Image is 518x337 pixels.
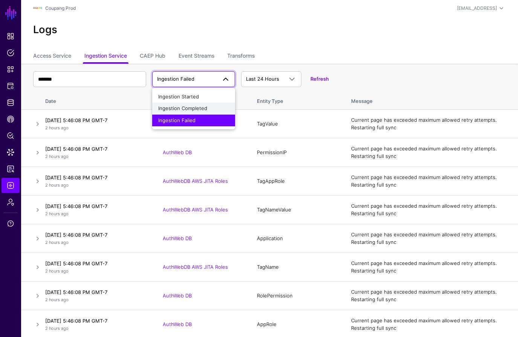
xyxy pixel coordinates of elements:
[158,117,196,123] span: Ingestion Failed
[45,317,148,324] h4: [DATE] 5:46:08 PM GMT-7
[152,115,235,127] button: Ingestion Failed
[45,153,148,160] p: 2 hours ago
[7,32,14,40] span: Dashboard
[163,207,228,213] a: AuthWebDB AWS JITA Roles
[7,220,14,227] span: Support
[249,224,344,253] td: Application
[45,325,148,332] p: 2 hours ago
[45,268,148,274] p: 2 hours ago
[140,49,165,64] a: CAEP Hub
[2,62,20,77] a: Snippets
[7,66,14,73] span: Snippets
[45,117,148,124] h4: [DATE] 5:46:08 PM GMT-7
[163,264,228,270] a: AuthWebDB AWS JITA Roles
[33,49,71,64] a: Access Service
[179,49,214,64] a: Event Streams
[2,195,20,210] a: Admin
[163,321,192,327] a: AuthWeb DB
[246,76,279,82] span: Last 24 Hours
[2,95,20,110] a: Identity Data Fabric
[2,128,20,143] a: Policy Lens
[7,99,14,106] span: Identity Data Fabric
[45,297,148,303] p: 2 hours ago
[344,224,518,253] td: Current page has exceeded maximum allowed retry attempts. Restarting full sync
[163,149,192,155] a: AuthWeb DB
[157,76,194,82] span: Ingestion Failed
[45,231,148,238] h4: [DATE] 5:46:08 PM GMT-7
[344,196,518,224] td: Current page has exceeded maximum allowed retry attempts. Restarting full sync
[45,239,148,246] p: 2 hours ago
[7,165,14,173] span: Reports
[33,4,42,13] img: svg+xml;base64,PHN2ZyBpZD0iTG9nbyIgeG1sbnM9Imh0dHA6Ly93d3cudzMub3JnLzIwMDAvc3ZnIiB3aWR0aD0iMTIxLj...
[2,178,20,193] a: Logs
[344,110,518,138] td: Current page has exceeded maximum allowed retry attempts. Restarting full sync
[2,112,20,127] a: CAEP Hub
[7,198,14,206] span: Admin
[344,253,518,282] td: Current page has exceeded maximum allowed retry attempts. Restarting full sync
[249,282,344,310] td: RolePermission
[152,91,235,103] button: Ingestion Started
[45,260,148,267] h4: [DATE] 5:46:08 PM GMT-7
[2,78,20,93] a: Protected Systems
[84,49,127,64] a: Ingestion Service
[227,49,255,64] a: Transforms
[42,90,155,110] th: Date
[457,5,497,12] div: [EMAIL_ADDRESS]
[344,167,518,196] td: Current page has exceeded maximum allowed retry attempts. Restarting full sync
[249,167,344,196] td: TagAppRole
[249,196,344,224] td: TagNameValue
[2,45,20,60] a: Policies
[7,82,14,90] span: Protected Systems
[163,293,192,299] a: AuthWeb DB
[7,182,14,189] span: Logs
[249,90,344,110] th: Entity Type
[344,282,518,310] td: Current page has exceeded maximum allowed retry attempts. Restarting full sync
[45,5,76,11] a: Coupang Prod
[45,203,148,210] h4: [DATE] 5:46:08 PM GMT-7
[310,76,329,82] a: Refresh
[5,5,17,21] a: SGNL
[163,235,192,241] a: AuthWeb DB
[249,110,344,138] td: TagValue
[7,132,14,139] span: Policy Lens
[2,145,20,160] a: Data Lens
[45,211,148,217] p: 2 hours ago
[45,125,148,131] p: 2 hours ago
[45,146,148,152] h4: [DATE] 5:46:08 PM GMT-7
[45,174,148,181] h4: [DATE] 5:46:08 PM GMT-7
[163,178,228,184] a: AuthWebDB AWS JITA Roles
[7,49,14,57] span: Policies
[249,138,344,167] td: PermissionIP
[344,90,518,110] th: Message
[45,182,148,188] p: 2 hours ago
[7,149,14,156] span: Data Lens
[152,103,235,115] button: Ingestion Completed
[158,105,207,111] span: Ingestion Completed
[45,289,148,296] h4: [DATE] 5:46:08 PM GMT-7
[344,138,518,167] td: Current page has exceeded maximum allowed retry attempts. Restarting full sync
[249,253,344,282] td: TagName
[2,161,20,176] a: Reports
[7,115,14,123] span: CAEP Hub
[2,29,20,44] a: Dashboard
[33,24,506,36] h2: Logs
[158,93,199,100] span: Ingestion Started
